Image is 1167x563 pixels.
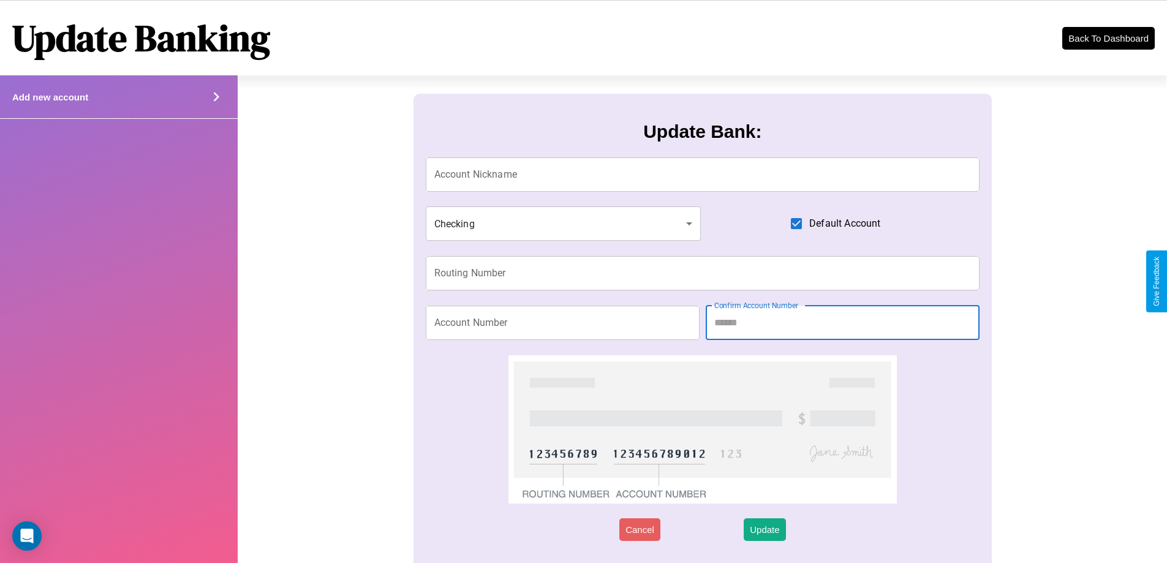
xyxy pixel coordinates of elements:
[426,206,701,241] div: Checking
[508,355,896,504] img: check
[619,518,660,541] button: Cancel
[643,121,761,142] h3: Update Bank:
[12,521,42,551] div: Open Intercom Messenger
[12,92,88,102] h4: Add new account
[12,13,270,63] h1: Update Banking
[1152,257,1161,306] div: Give Feedback
[744,518,785,541] button: Update
[714,300,798,311] label: Confirm Account Number
[809,216,880,231] span: Default Account
[1062,27,1155,50] button: Back To Dashboard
